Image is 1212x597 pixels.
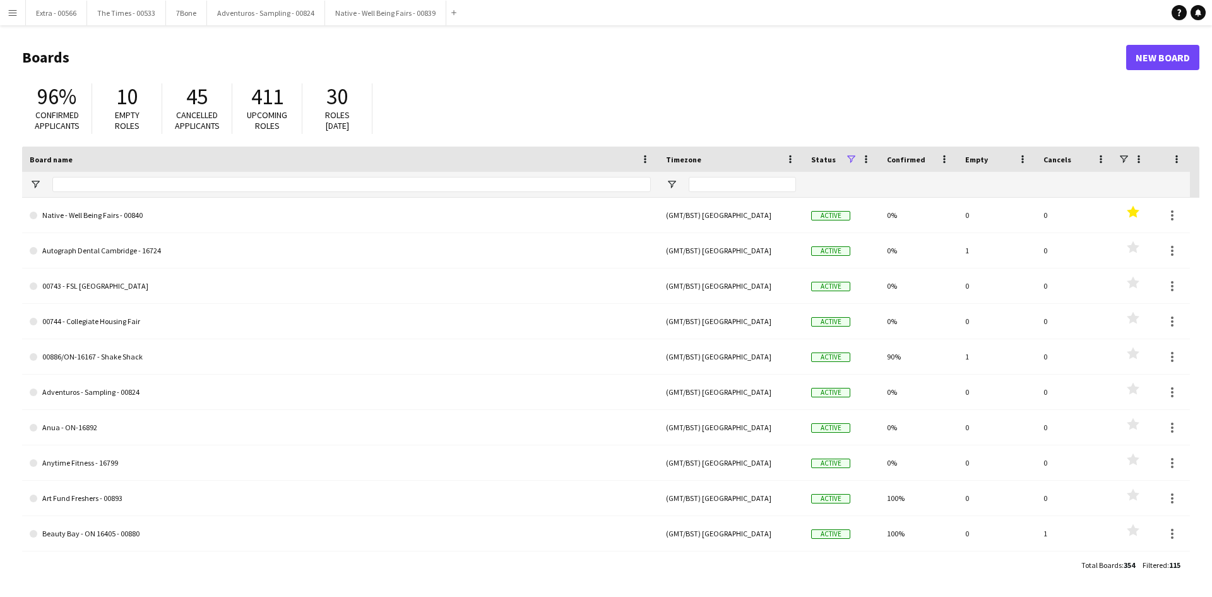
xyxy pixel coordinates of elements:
[879,198,958,232] div: 0%
[325,1,446,25] button: Native - Well Being Fairs - 00839
[879,339,958,374] div: 90%
[879,375,958,409] div: 0%
[658,268,804,303] div: (GMT/BST) [GEOGRAPHIC_DATA]
[965,155,988,164] span: Empty
[247,109,287,131] span: Upcoming roles
[30,516,651,552] a: Beauty Bay - ON 16405 - 00880
[958,481,1036,516] div: 0
[658,516,804,551] div: (GMT/BST) [GEOGRAPHIC_DATA]
[1036,339,1114,374] div: 0
[116,83,138,111] span: 10
[326,83,348,111] span: 30
[30,552,651,587] a: Brio Mate - 00793 [GEOGRAPHIC_DATA]
[1124,560,1135,570] span: 354
[1036,233,1114,268] div: 0
[879,445,958,480] div: 0%
[1126,45,1199,70] a: New Board
[811,155,836,164] span: Status
[207,1,325,25] button: Adventuros - Sampling - 00824
[658,552,804,586] div: (GMT/BST) [GEOGRAPHIC_DATA]
[958,516,1036,551] div: 0
[1036,516,1114,551] div: 1
[879,268,958,303] div: 0%
[186,83,208,111] span: 45
[879,516,958,551] div: 100%
[1036,198,1114,232] div: 0
[811,246,850,256] span: Active
[1036,268,1114,303] div: 0
[689,177,796,192] input: Timezone Filter Input
[30,481,651,516] a: Art Fund Freshers - 00893
[30,155,73,164] span: Board name
[1036,304,1114,339] div: 0
[879,552,958,586] div: 0%
[658,304,804,339] div: (GMT/BST) [GEOGRAPHIC_DATA]
[811,388,850,397] span: Active
[1081,553,1135,577] div: :
[658,339,804,374] div: (GMT/BST) [GEOGRAPHIC_DATA]
[1036,552,1114,586] div: 0
[30,268,651,304] a: 00743 - FSL [GEOGRAPHIC_DATA]
[251,83,283,111] span: 411
[811,282,850,291] span: Active
[958,375,1036,409] div: 0
[811,317,850,327] span: Active
[22,48,1126,67] h1: Boards
[1043,155,1071,164] span: Cancels
[166,1,207,25] button: 7Bone
[1143,553,1180,577] div: :
[958,339,1036,374] div: 1
[30,198,651,233] a: Native - Well Being Fairs - 00840
[658,375,804,409] div: (GMT/BST) [GEOGRAPHIC_DATA]
[30,375,651,410] a: Adventuros - Sampling - 00824
[879,233,958,268] div: 0%
[115,109,140,131] span: Empty roles
[30,233,651,268] a: Autograph Dental Cambridge - 16724
[658,481,804,516] div: (GMT/BST) [GEOGRAPHIC_DATA]
[958,198,1036,232] div: 0
[958,445,1036,480] div: 0
[30,179,41,190] button: Open Filter Menu
[811,423,850,433] span: Active
[958,233,1036,268] div: 1
[1036,375,1114,409] div: 0
[666,179,677,190] button: Open Filter Menu
[811,211,850,220] span: Active
[87,1,166,25] button: The Times - 00533
[35,109,80,131] span: Confirmed applicants
[1169,560,1180,570] span: 115
[879,304,958,339] div: 0%
[811,353,850,362] span: Active
[1036,410,1114,445] div: 0
[175,109,220,131] span: Cancelled applicants
[30,445,651,481] a: Anytime Fitness - 16799
[666,155,701,164] span: Timezone
[887,155,925,164] span: Confirmed
[52,177,651,192] input: Board name Filter Input
[958,268,1036,303] div: 0
[26,1,87,25] button: Extra - 00566
[811,529,850,539] span: Active
[37,83,76,111] span: 96%
[30,410,651,445] a: Anua - ON-16892
[30,304,651,339] a: 00744 - Collegiate Housing Fair
[1143,560,1167,570] span: Filtered
[325,109,350,131] span: Roles [DATE]
[1036,445,1114,480] div: 0
[658,233,804,268] div: (GMT/BST) [GEOGRAPHIC_DATA]
[879,481,958,516] div: 100%
[1036,481,1114,516] div: 0
[1081,560,1122,570] span: Total Boards
[30,339,651,375] a: 00886/ON-16167 - Shake Shack
[658,410,804,445] div: (GMT/BST) [GEOGRAPHIC_DATA]
[958,304,1036,339] div: 0
[658,445,804,480] div: (GMT/BST) [GEOGRAPHIC_DATA]
[958,552,1036,586] div: 0
[658,198,804,232] div: (GMT/BST) [GEOGRAPHIC_DATA]
[811,459,850,468] span: Active
[958,410,1036,445] div: 0
[811,494,850,504] span: Active
[879,410,958,445] div: 0%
